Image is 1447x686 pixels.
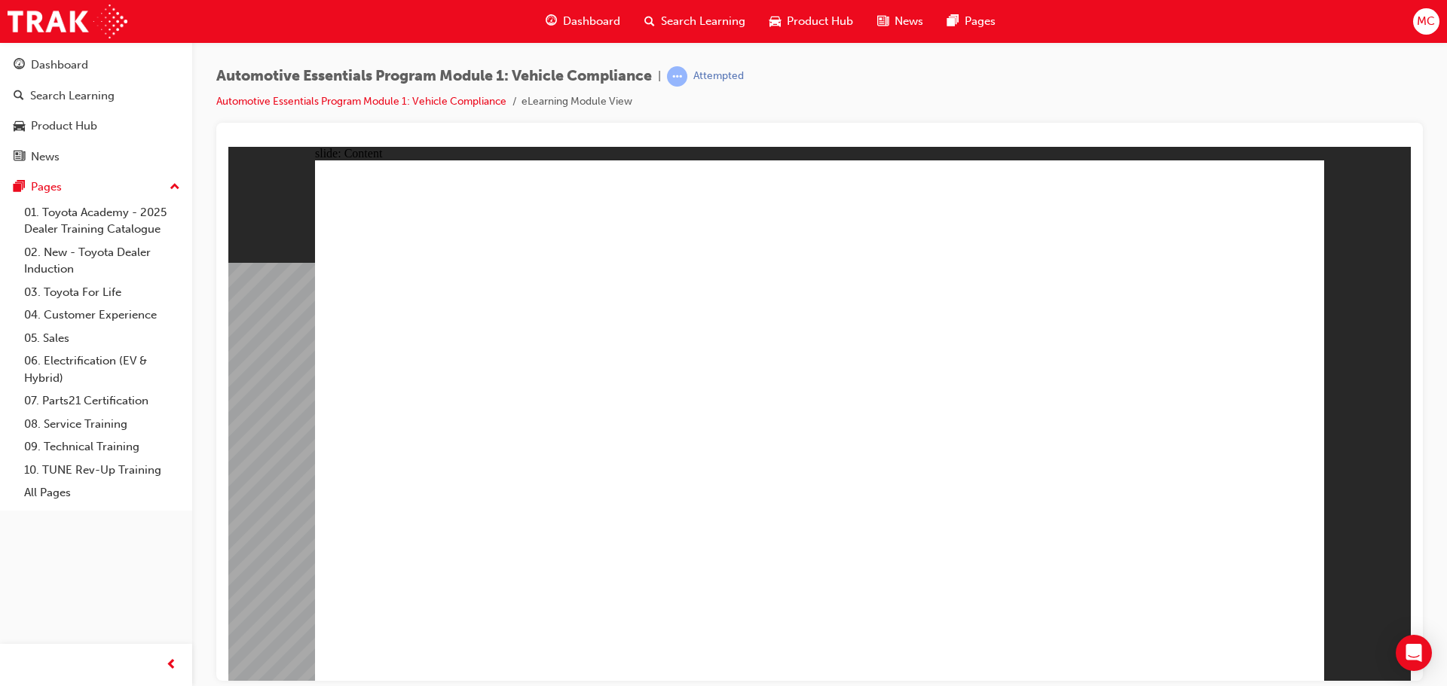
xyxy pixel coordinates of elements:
span: car-icon [769,12,781,31]
span: MC [1417,13,1435,30]
a: car-iconProduct Hub [757,6,865,37]
span: guage-icon [546,12,557,31]
div: Pages [31,178,62,196]
a: 07. Parts21 Certification [18,389,186,413]
div: Dashboard [31,56,88,74]
div: Open Intercom Messenger [1396,635,1432,671]
a: 03. Toyota For Life [18,281,186,304]
a: 09. Technical Training [18,435,186,459]
span: learningRecordVerb_ATTEMPT-icon [667,66,687,87]
span: up-icon [170,178,180,197]
div: News [31,148,60,166]
button: DashboardSearch LearningProduct HubNews [6,48,186,173]
span: car-icon [14,120,25,133]
button: Pages [6,173,186,201]
a: news-iconNews [865,6,935,37]
div: Attempted [693,69,744,84]
a: 10. TUNE Rev-Up Training [18,459,186,482]
a: search-iconSearch Learning [632,6,757,37]
span: guage-icon [14,59,25,72]
a: Dashboard [6,51,186,79]
div: Product Hub [31,117,97,135]
span: pages-icon [947,12,959,31]
a: pages-iconPages [935,6,1008,37]
span: search-icon [14,90,24,103]
a: 01. Toyota Academy - 2025 Dealer Training Catalogue [18,201,186,241]
li: eLearning Module View [522,93,632,111]
button: MC [1413,8,1439,35]
span: | [658,68,661,85]
span: news-icon [877,12,889,31]
span: Automotive Essentials Program Module 1: Vehicle Compliance [216,68,652,85]
span: Dashboard [563,13,620,30]
span: Product Hub [787,13,853,30]
span: search-icon [644,12,655,31]
div: Search Learning [30,87,115,105]
a: Product Hub [6,112,186,140]
span: Search Learning [661,13,745,30]
span: news-icon [14,151,25,164]
a: Automotive Essentials Program Module 1: Vehicle Compliance [216,95,506,108]
a: 06. Electrification (EV & Hybrid) [18,349,186,389]
span: pages-icon [14,181,25,194]
a: All Pages [18,481,186,505]
a: News [6,143,186,171]
span: News [895,13,923,30]
span: prev-icon [166,656,177,675]
img: Trak [8,5,127,38]
a: Search Learning [6,82,186,110]
a: 05. Sales [18,327,186,350]
a: guage-iconDashboard [534,6,632,37]
a: 04. Customer Experience [18,303,186,327]
span: Pages [965,13,996,30]
a: 08. Service Training [18,413,186,436]
a: 02. New - Toyota Dealer Induction [18,241,186,281]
